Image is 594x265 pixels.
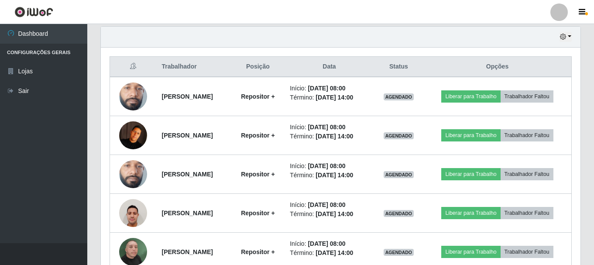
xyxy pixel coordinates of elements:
[501,129,553,141] button: Trabalhador Faltou
[384,93,414,100] span: AGENDADO
[157,57,231,77] th: Trabalhador
[308,201,345,208] time: [DATE] 08:00
[290,200,369,210] li: Início:
[119,194,147,231] img: 1749045235898.jpeg
[316,94,353,101] time: [DATE] 14:00
[290,210,369,219] li: Término:
[241,171,275,178] strong: Repositor +
[384,171,414,178] span: AGENDADO
[119,143,147,205] img: 1745421855441.jpeg
[308,162,345,169] time: [DATE] 08:00
[501,90,553,103] button: Trabalhador Faltou
[290,123,369,132] li: Início:
[241,132,275,139] strong: Repositor +
[231,57,285,77] th: Posição
[14,7,53,17] img: CoreUI Logo
[290,93,369,102] li: Término:
[316,249,353,256] time: [DATE] 14:00
[308,124,345,131] time: [DATE] 08:00
[241,93,275,100] strong: Repositor +
[162,248,213,255] strong: [PERSON_NAME]
[441,246,500,258] button: Liberar para Trabalho
[290,248,369,258] li: Término:
[384,249,414,256] span: AGENDADO
[316,172,353,179] time: [DATE] 14:00
[290,171,369,180] li: Término:
[384,132,414,139] span: AGENDADO
[241,210,275,217] strong: Repositor +
[290,162,369,171] li: Início:
[162,171,213,178] strong: [PERSON_NAME]
[441,207,500,219] button: Liberar para Trabalho
[308,85,345,92] time: [DATE] 08:00
[316,210,353,217] time: [DATE] 14:00
[285,57,374,77] th: Data
[290,84,369,93] li: Início:
[441,129,500,141] button: Liberar para Trabalho
[501,246,553,258] button: Trabalhador Faltou
[119,121,147,149] img: 1696853785508.jpeg
[441,90,500,103] button: Liberar para Trabalho
[316,133,353,140] time: [DATE] 14:00
[162,93,213,100] strong: [PERSON_NAME]
[308,240,345,247] time: [DATE] 08:00
[290,132,369,141] li: Término:
[119,65,147,127] img: 1745421855441.jpeg
[501,168,553,180] button: Trabalhador Faltou
[384,210,414,217] span: AGENDADO
[374,57,423,77] th: Status
[290,239,369,248] li: Início:
[423,57,571,77] th: Opções
[441,168,500,180] button: Liberar para Trabalho
[162,132,213,139] strong: [PERSON_NAME]
[501,207,553,219] button: Trabalhador Faltou
[241,248,275,255] strong: Repositor +
[162,210,213,217] strong: [PERSON_NAME]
